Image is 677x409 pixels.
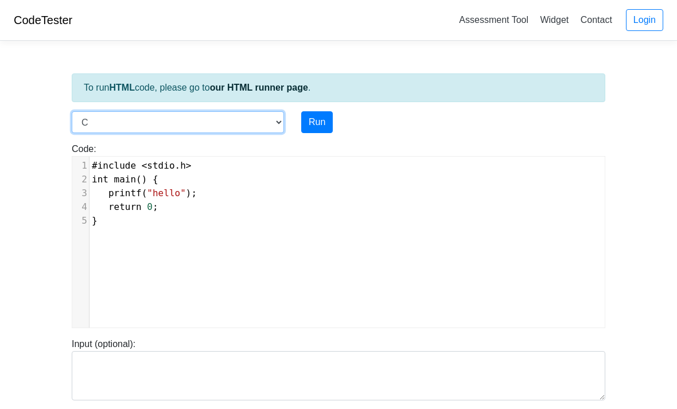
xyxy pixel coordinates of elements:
span: main [114,174,137,185]
a: Contact [576,10,617,29]
span: int [92,174,108,185]
span: stdio [147,160,174,171]
a: Login [626,9,663,31]
div: 5 [72,214,89,228]
div: Input (optional): [63,337,614,400]
span: > [186,160,192,171]
span: ( ); [92,188,197,198]
a: our HTML runner page [210,83,308,92]
span: h [180,160,186,171]
div: 1 [72,159,89,173]
span: ; [92,201,158,212]
span: #include [92,160,136,171]
span: () { [92,174,158,185]
span: } [92,215,98,226]
span: printf [108,188,142,198]
span: "hello" [147,188,185,198]
div: To run code, please go to . [72,73,605,102]
span: 0 [147,201,153,212]
div: 3 [72,186,89,200]
div: 4 [72,200,89,214]
strong: HTML [109,83,134,92]
a: Widget [535,10,573,29]
a: Assessment Tool [454,10,533,29]
button: Run [301,111,333,133]
div: 2 [72,173,89,186]
span: . [92,160,192,171]
span: < [142,160,147,171]
span: return [108,201,142,212]
a: CodeTester [14,14,72,26]
div: Code: [63,142,614,328]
